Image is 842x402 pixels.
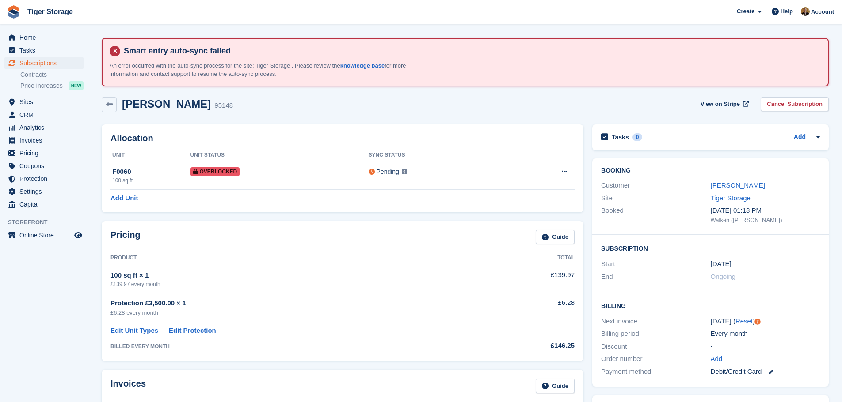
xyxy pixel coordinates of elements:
div: 100 sq ft [112,177,190,184]
h2: Billing [601,301,820,310]
a: Add [794,132,806,143]
div: Pending [377,167,399,177]
p: An error occurred with the auto-sync process for the site: Tiger Storage . Please review the for ... [110,61,419,79]
span: Capital [19,198,72,210]
th: Sync Status [369,148,508,162]
th: Product [110,251,489,265]
a: knowledge base [340,62,385,69]
span: Pricing [19,147,72,159]
a: menu [4,173,84,185]
td: £139.97 [489,265,575,293]
div: Payment method [601,367,710,377]
span: Invoices [19,134,72,147]
a: Edit Protection [169,326,216,336]
div: Debit/Credit Card [711,367,820,377]
div: Every month [711,329,820,339]
div: 0 [632,133,643,141]
div: 95148 [214,101,233,111]
div: Discount [601,342,710,352]
div: BILLED EVERY MONTH [110,342,489,350]
td: £6.28 [489,293,575,322]
h2: Pricing [110,230,141,244]
span: Coupons [19,160,72,172]
a: Contracts [20,71,84,79]
div: End [601,272,710,282]
div: £146.25 [489,341,575,351]
span: Home [19,31,72,44]
span: Account [811,8,834,16]
a: menu [4,160,84,172]
span: View on Stripe [701,100,740,109]
h2: Booking [601,167,820,174]
a: menu [4,198,84,210]
div: Walk-in ([PERSON_NAME]) [711,216,820,225]
div: Customer [601,180,710,191]
th: Unit Status [190,148,369,162]
div: Next invoice [601,316,710,327]
img: stora-icon-8386f47178a22dfd0bd8f6a31ec36ba5ce8667c1dd55bd0f319d3a0aa187defe.svg [7,5,20,19]
span: Settings [19,185,72,198]
div: Billing period [601,329,710,339]
a: menu [4,229,84,241]
div: Order number [601,354,710,364]
a: Tiger Storage [24,4,76,19]
div: Start [601,259,710,269]
a: menu [4,96,84,108]
span: Price increases [20,82,63,90]
h2: [PERSON_NAME] [122,98,211,110]
img: icon-info-grey-7440780725fd019a000dd9b08b2336e03edf1995a4989e88bcd33f0948082b44.svg [402,169,407,174]
div: [DATE] ( ) [711,316,820,327]
div: Booked [601,206,710,224]
a: menu [4,147,84,159]
span: Create [737,7,754,16]
a: menu [4,31,84,44]
span: Analytics [19,121,72,134]
span: Online Store [19,229,72,241]
img: Adam Herbert [801,7,810,16]
span: Help [781,7,793,16]
a: menu [4,109,84,121]
a: Edit Unit Types [110,326,158,336]
h2: Subscription [601,244,820,252]
a: View on Stripe [697,97,751,112]
a: menu [4,121,84,134]
div: NEW [69,81,84,90]
span: Ongoing [711,273,736,280]
div: [DATE] 01:18 PM [711,206,820,216]
a: Add [711,354,723,364]
h4: Smart entry auto-sync failed [120,46,821,56]
div: Protection £3,500.00 × 1 [110,298,489,308]
a: menu [4,44,84,56]
time: 2025-07-13 00:00:00 UTC [711,259,732,269]
h2: Invoices [110,379,146,393]
a: Guide [536,379,575,393]
span: Sites [19,96,72,108]
span: CRM [19,109,72,121]
div: 100 sq ft × 1 [110,271,489,281]
div: - [711,342,820,352]
a: Price increases NEW [20,81,84,90]
a: menu [4,57,84,69]
div: Site [601,193,710,203]
div: Tooltip anchor [754,318,762,326]
a: menu [4,185,84,198]
span: Storefront [8,218,88,227]
span: Subscriptions [19,57,72,69]
a: Guide [536,230,575,244]
div: £139.97 every month [110,280,489,288]
div: F0060 [112,167,190,177]
h2: Tasks [612,133,629,141]
div: £6.28 every month [110,308,489,317]
th: Total [489,251,575,265]
a: [PERSON_NAME] [711,181,765,189]
span: Tasks [19,44,72,56]
span: Protection [19,173,72,185]
a: Add Unit [110,193,138,203]
a: menu [4,134,84,147]
h2: Allocation [110,133,575,143]
a: Cancel Subscription [761,97,829,112]
span: Overlocked [190,167,240,176]
a: Tiger Storage [711,194,751,202]
a: Reset [735,317,753,325]
th: Unit [110,148,190,162]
